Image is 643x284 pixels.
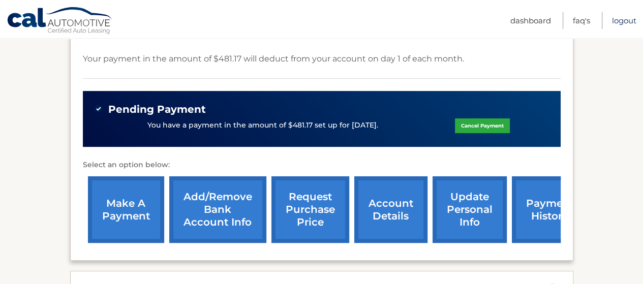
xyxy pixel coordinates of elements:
a: make a payment [88,176,164,243]
span: Pending Payment [108,103,206,116]
a: Add/Remove bank account info [169,176,266,243]
a: account details [354,176,427,243]
a: Cancel Payment [455,118,510,133]
a: request purchase price [271,176,349,243]
a: payment history [512,176,588,243]
a: Dashboard [510,12,551,29]
p: Your payment in the amount of $481.17 will deduct from your account on day 1 of each month. [83,52,464,66]
a: Logout [612,12,636,29]
span: Enrolled For Auto Pay [98,29,191,39]
a: update personal info [433,176,507,243]
a: Cal Automotive [7,7,113,36]
img: check-green.svg [95,105,102,112]
p: You have a payment in the amount of $481.17 set up for [DATE]. [147,120,378,131]
p: Select an option below: [83,159,561,171]
a: FAQ's [573,12,590,29]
